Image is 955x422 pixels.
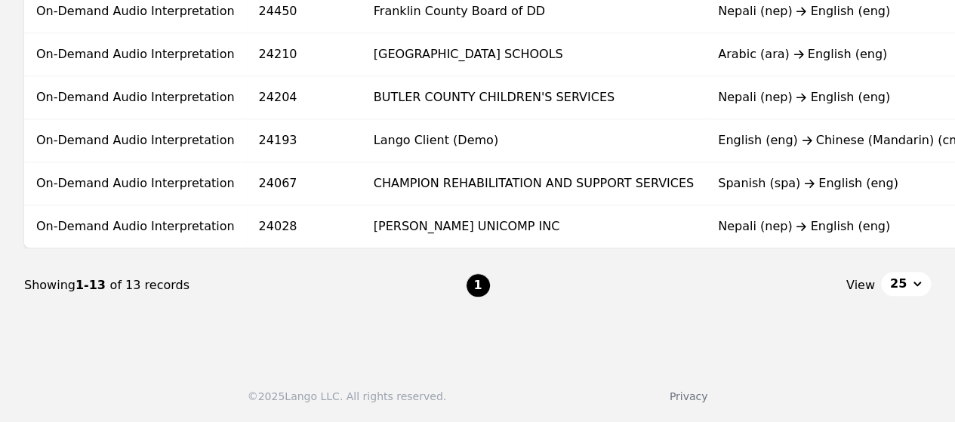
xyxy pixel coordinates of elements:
td: On-Demand Audio Interpretation [24,76,247,119]
td: On-Demand Audio Interpretation [24,33,247,76]
div: Showing of 13 records [24,276,466,294]
td: BUTLER COUNTY CHILDREN'S SERVICES [362,76,706,119]
td: 24028 [247,205,362,248]
button: 25 [881,272,931,296]
td: CHAMPION REHABILITATION AND SUPPORT SERVICES [362,162,706,205]
td: 24204 [247,76,362,119]
span: 1-13 [75,278,110,292]
span: 25 [890,275,907,293]
td: 24067 [247,162,362,205]
td: 24210 [247,33,362,76]
nav: Page navigation [24,248,931,322]
a: Privacy [670,390,708,402]
td: On-Demand Audio Interpretation [24,162,247,205]
td: On-Demand Audio Interpretation [24,205,247,248]
td: 24193 [247,119,362,162]
td: Lango Client (Demo) [362,119,706,162]
td: On-Demand Audio Interpretation [24,119,247,162]
span: View [846,276,875,294]
div: © 2025 Lango LLC. All rights reserved. [248,389,446,404]
td: [PERSON_NAME] UNICOMP INC [362,205,706,248]
td: [GEOGRAPHIC_DATA] SCHOOLS [362,33,706,76]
